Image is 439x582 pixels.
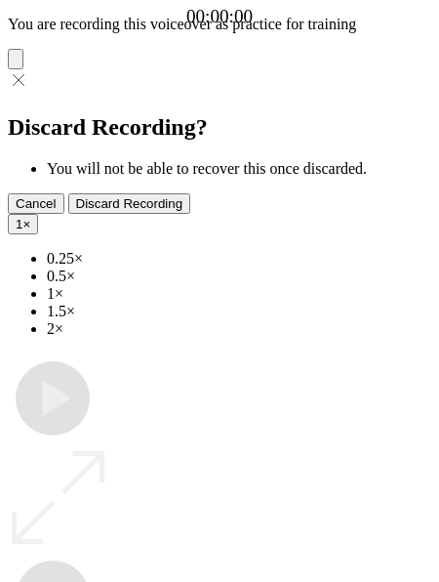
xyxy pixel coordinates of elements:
span: 1 [16,217,22,231]
li: 0.5× [47,268,431,285]
p: You are recording this voiceover as practice for training [8,16,431,33]
li: 2× [47,320,431,338]
li: 1× [47,285,431,303]
li: You will not be able to recover this once discarded. [47,160,431,178]
button: Discard Recording [68,193,191,214]
h2: Discard Recording? [8,114,431,141]
a: 00:00:00 [186,6,253,27]
li: 1.5× [47,303,431,320]
button: 1× [8,214,38,234]
button: Cancel [8,193,64,214]
li: 0.25× [47,250,431,268]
